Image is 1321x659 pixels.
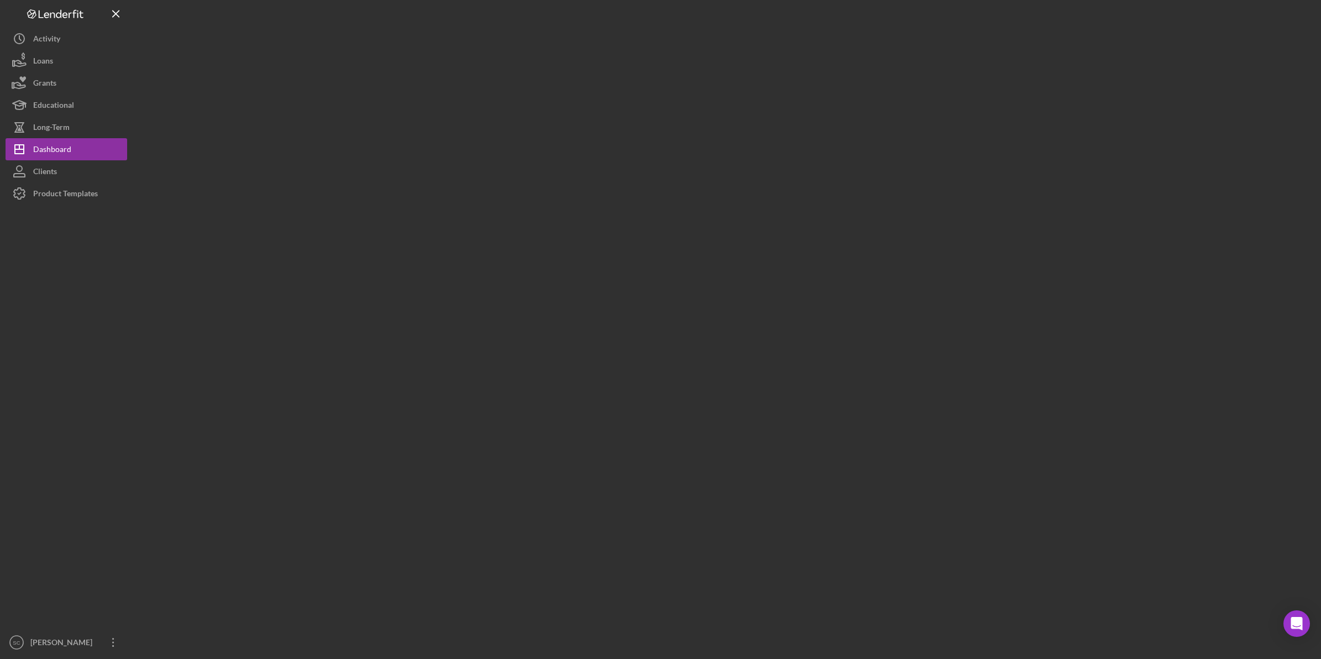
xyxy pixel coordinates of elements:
[33,72,56,97] div: Grants
[6,182,127,205] button: Product Templates
[6,116,127,138] button: Long-Term
[28,631,99,656] div: [PERSON_NAME]
[6,160,127,182] button: Clients
[6,94,127,116] button: Educational
[6,138,127,160] button: Dashboard
[6,50,127,72] button: Loans
[13,640,20,646] text: SC
[1283,610,1310,637] div: Open Intercom Messenger
[33,160,57,185] div: Clients
[33,28,60,53] div: Activity
[6,631,127,653] button: SC[PERSON_NAME]
[33,50,53,75] div: Loans
[33,94,74,119] div: Educational
[33,116,70,141] div: Long-Term
[33,138,71,163] div: Dashboard
[6,72,127,94] button: Grants
[6,28,127,50] button: Activity
[33,182,98,207] div: Product Templates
